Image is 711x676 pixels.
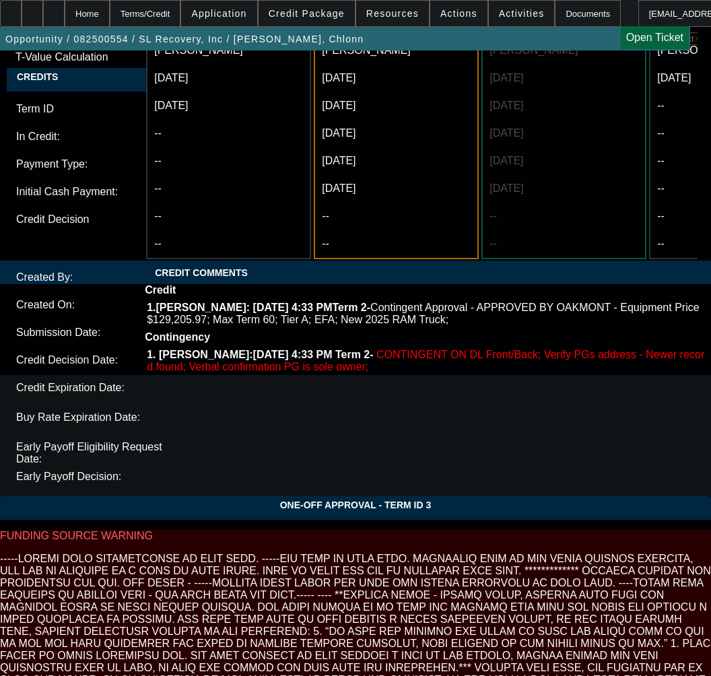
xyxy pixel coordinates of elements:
[489,72,638,84] p: [DATE]
[489,155,638,167] p: [DATE]
[154,238,303,250] p: --
[322,44,471,57] p: [PERSON_NAME]
[16,441,172,465] p: Early Payoff Eligibility Request Date:
[489,210,638,222] p: --
[489,182,638,195] p: [DATE]
[147,302,370,313] b: 1. -
[159,349,374,360] b: [PERSON_NAME]: -
[499,8,545,19] span: Activities
[489,238,638,250] p: --
[322,72,471,84] p: [DATE]
[269,8,345,19] span: Credit Package
[7,68,68,86] span: Credits
[154,72,303,84] p: [DATE]
[253,302,333,313] span: [DATE] 4:33 PM
[356,1,429,26] button: Resources
[15,51,129,63] p: T-Value Calculation
[5,34,364,44] span: Opportunity / 082500554 / SL Recovery, Inc / [PERSON_NAME], Chlonn
[16,411,172,424] p: Buy Rate Expiration Date:
[322,238,471,250] p: --
[154,100,303,112] p: [DATE]
[16,213,172,226] p: Credit Decision
[10,500,701,510] span: One-Off Approval - Term ID 3
[191,8,246,19] span: Application
[16,158,172,170] p: Payment Type:
[322,155,471,167] p: [DATE]
[16,271,172,283] p: Created By:
[322,127,471,139] p: [DATE]
[489,44,638,57] p: [PERSON_NAME]
[16,131,172,143] p: In Credit:
[322,100,471,112] p: [DATE]
[154,127,303,139] p: --
[366,8,419,19] span: Resources
[253,349,333,360] span: [DATE] 4:33 PM
[322,210,471,222] p: --
[154,155,303,167] p: --
[322,182,471,195] p: [DATE]
[156,302,250,313] b: [PERSON_NAME]:
[259,1,355,26] button: Credit Package
[489,100,638,112] p: [DATE]
[145,284,176,296] b: Credit
[181,1,257,26] button: Application
[16,186,172,198] p: Initial Cash Payment:
[440,8,477,19] span: Actions
[332,302,366,313] span: Term 2
[154,210,303,222] p: --
[16,471,172,483] p: Early Payoff Decision:
[430,1,487,26] button: Actions
[621,26,689,49] a: Open Ticket
[147,349,156,360] b: 1.
[16,327,172,339] p: Submission Date:
[16,299,172,311] p: Created On:
[489,1,555,26] button: Activities
[335,349,370,360] span: Term 2
[147,349,704,372] span: CONTINGENT ON DL Front/Back; Verify PGs address - Newer record found; Verbal confirmation PG is s...
[145,331,210,343] b: Contingency
[16,382,172,394] p: Credit Expiration Date:
[16,354,172,366] p: Credit Decision Date:
[16,103,172,115] p: Term ID
[147,302,699,325] span: Contingent Approval - APPROVED BY OAKMONT - Equipment Price $129,205.97; Max Term 60; Tier A; EFA...
[154,182,303,195] p: --
[155,267,248,278] span: Credit Comments
[489,127,638,139] p: [DATE]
